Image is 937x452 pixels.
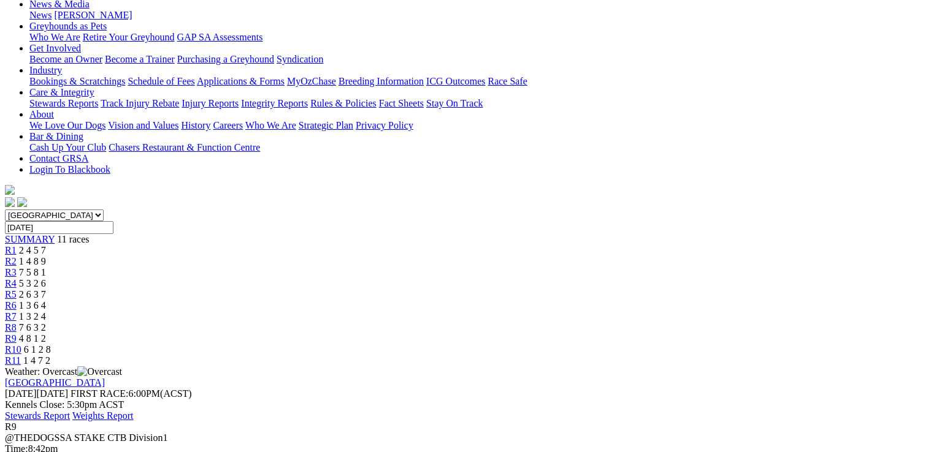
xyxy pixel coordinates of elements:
span: 7 5 8 1 [19,267,46,277]
a: R2 [5,256,17,266]
a: Retire Your Greyhound [83,32,175,42]
a: R6 [5,300,17,311]
a: Bookings & Scratchings [29,76,125,86]
a: Breeding Information [338,76,424,86]
a: About [29,109,54,119]
a: R1 [5,245,17,255]
a: Who We Are [245,120,296,130]
div: Care & Integrity [29,98,923,109]
a: R3 [5,267,17,277]
span: 1 3 6 4 [19,300,46,311]
a: R11 [5,355,21,366]
a: SUMMARY [5,234,55,244]
img: twitter.svg [17,197,27,207]
a: Strategic Plan [299,120,353,130]
a: Rules & Policies [310,98,377,108]
a: Become a Trainer [105,54,175,64]
a: Login To Blackbook [29,164,110,175]
a: Fact Sheets [379,98,424,108]
span: 1 4 8 9 [19,256,46,266]
div: Greyhounds as Pets [29,32,923,43]
a: Integrity Reports [241,98,308,108]
img: facebook.svg [5,197,15,207]
a: Privacy Policy [356,120,413,130]
span: Weather: Overcast [5,366,122,377]
a: Purchasing a Greyhound [177,54,274,64]
a: Careers [213,120,243,130]
div: News & Media [29,10,923,21]
span: 5 3 2 6 [19,278,46,288]
div: Industry [29,76,923,87]
a: Contact GRSA [29,153,88,164]
span: 1 4 7 2 [23,355,50,366]
span: 1 3 2 4 [19,311,46,322]
a: [PERSON_NAME] [54,10,132,20]
a: Bar & Dining [29,131,83,141]
a: Stewards Reports [29,98,98,108]
a: MyOzChase [287,76,336,86]
a: Cash Up Your Club [29,142,106,153]
a: R8 [5,322,17,333]
a: Stay On Track [426,98,483,108]
a: Chasers Restaurant & Function Centre [109,142,260,153]
a: Care & Integrity [29,87,94,97]
span: 6:00PM(ACST) [71,388,192,399]
a: Stewards Report [5,410,70,421]
a: R10 [5,344,21,355]
span: R9 [5,421,17,432]
input: Select date [5,221,113,234]
a: GAP SA Assessments [177,32,263,42]
span: 7 6 3 2 [19,322,46,333]
a: We Love Our Dogs [29,120,105,130]
img: Overcast [77,366,122,377]
span: 4 8 1 2 [19,333,46,344]
div: @THEDOGSSA STAKE CTB Division1 [5,432,923,443]
a: Syndication [277,54,323,64]
img: logo-grsa-white.png [5,185,15,195]
a: History [181,120,210,130]
div: Get Involved [29,54,923,65]
a: R5 [5,289,17,299]
a: Vision and Values [108,120,178,130]
a: Weights Report [72,410,134,421]
span: 11 races [57,234,89,244]
span: [DATE] [5,388,37,399]
a: Industry [29,65,62,75]
a: ICG Outcomes [426,76,485,86]
a: R7 [5,311,17,322]
a: R9 [5,333,17,344]
a: Who We Are [29,32,80,42]
a: Injury Reports [182,98,239,108]
div: Bar & Dining [29,142,923,153]
a: R4 [5,278,17,288]
a: [GEOGRAPHIC_DATA] [5,377,105,388]
span: 6 1 2 8 [24,344,51,355]
div: About [29,120,923,131]
a: News [29,10,52,20]
a: Applications & Forms [197,76,285,86]
div: Kennels Close: 5:30pm ACST [5,399,923,410]
span: 2 4 5 7 [19,245,46,255]
span: [DATE] [5,388,68,399]
a: Become an Owner [29,54,102,64]
a: Track Injury Rebate [101,98,179,108]
a: Schedule of Fees [128,76,194,86]
a: Race Safe [488,76,527,86]
a: Greyhounds as Pets [29,21,107,31]
span: FIRST RACE: [71,388,128,399]
a: Get Involved [29,43,81,53]
span: 2 6 3 7 [19,289,46,299]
